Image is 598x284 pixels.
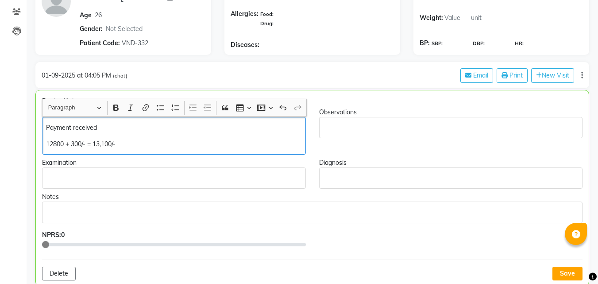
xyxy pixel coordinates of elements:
div: Editor toolbar [42,99,306,116]
div: Rich Text Editor, main [319,167,583,189]
span: Allergies: [231,9,258,28]
div: Diagnosis [319,158,583,167]
span: Patient Code: [80,39,120,48]
button: Print [497,68,528,83]
span: Email [473,71,488,79]
input: Patient Code [120,36,196,50]
span: HR: [515,40,524,47]
div: Examination [42,158,306,167]
span: 01-09-2025 [42,71,75,79]
span: (chat) [113,73,127,79]
div: Rich Text Editor, main [42,117,306,155]
span: Food: [260,11,274,17]
div: Rich Text Editor, main [42,202,583,223]
div: Doctor Notes [42,97,583,106]
button: New Visit [531,68,574,83]
span: Gender: [80,24,103,34]
button: Delete [42,267,76,280]
span: Diseases: [231,40,259,50]
span: SBP: [432,40,443,47]
button: Paragraph [44,101,105,115]
span: Weight: [420,11,443,25]
button: Save [552,267,583,280]
input: Value [443,11,470,25]
button: Email [460,68,493,83]
span: BP: [420,39,430,48]
div: Rich Text Editor, main [42,167,306,189]
input: unit [470,11,496,25]
span: 0 [61,231,65,239]
span: Drug: [260,20,274,27]
div: Rich Text Editor, main [319,117,583,138]
span: Print [509,71,523,79]
div: Notes [42,192,583,202]
span: DBP: [473,40,485,47]
div: NPRS: [42,230,306,240]
span: Age [80,11,92,19]
p: 12800 + 300/- = 13,100/- [46,140,301,149]
div: Observations [319,108,583,117]
span: Paragraph [48,102,94,113]
span: at 04:05 PM [77,71,111,79]
p: Payment received [46,123,301,132]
